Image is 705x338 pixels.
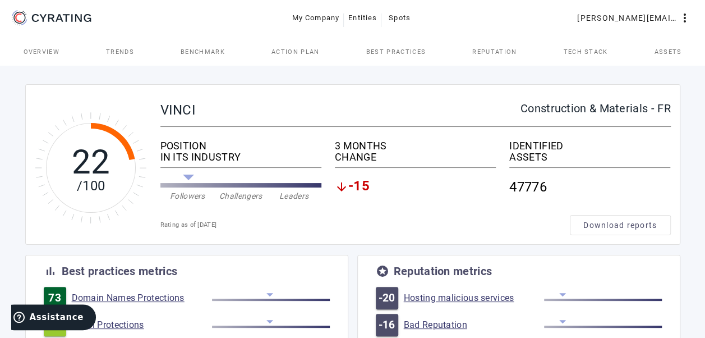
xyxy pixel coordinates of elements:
[288,8,344,28] button: My Company
[48,293,61,304] span: 73
[520,103,671,114] div: Construction & Materials - FR
[335,140,496,152] div: 3 MONTHS
[573,8,696,28] button: [PERSON_NAME][EMAIL_ADDRESS][PERSON_NAME][DOMAIN_NAME]
[509,152,670,163] div: ASSETS
[379,293,395,304] span: -20
[404,293,544,304] a: Hosting malicious services
[678,11,692,25] mat-icon: more_vert
[181,49,225,55] span: Benchmark
[11,304,96,332] iframe: Ouvre un widget dans lequel vous pouvez trouver plus d’informations
[268,190,321,202] div: Leaders
[570,215,671,235] button: Download reports
[472,49,517,55] span: Reputation
[72,319,212,331] a: Email Protections
[62,266,178,277] div: Best practices metrics
[335,152,496,163] div: CHANGE
[271,49,320,55] span: Action Plan
[404,319,544,331] a: Bad Reputation
[583,220,657,231] span: Download reports
[106,49,134,55] span: Trends
[214,190,268,202] div: Challengers
[160,140,321,152] div: POSITION
[348,9,377,27] span: Entities
[563,49,607,55] span: Tech Stack
[344,8,381,28] button: Entities
[655,49,682,55] span: Assets
[160,103,520,117] div: VINCI
[376,264,389,278] mat-icon: stars
[72,293,212,304] a: Domain Names Protections
[161,190,214,202] div: Followers
[348,180,370,194] span: -15
[335,180,348,194] mat-icon: arrow_downward
[44,264,57,278] mat-icon: bar_chart
[32,14,91,22] g: CYRATING
[71,142,110,182] tspan: 22
[509,140,670,152] div: IDENTIFIED
[76,178,104,194] tspan: /100
[292,9,340,27] span: My Company
[577,9,678,27] span: [PERSON_NAME][EMAIL_ADDRESS][PERSON_NAME][DOMAIN_NAME]
[394,266,492,277] div: Reputation metrics
[366,49,426,55] span: Best practices
[379,319,395,331] span: -16
[509,172,670,202] div: 47776
[160,220,570,231] div: Rating as of [DATE]
[160,152,321,163] div: IN ITS INDUSTRY
[381,8,417,28] button: Spots
[389,9,411,27] span: Spots
[24,49,60,55] span: Overview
